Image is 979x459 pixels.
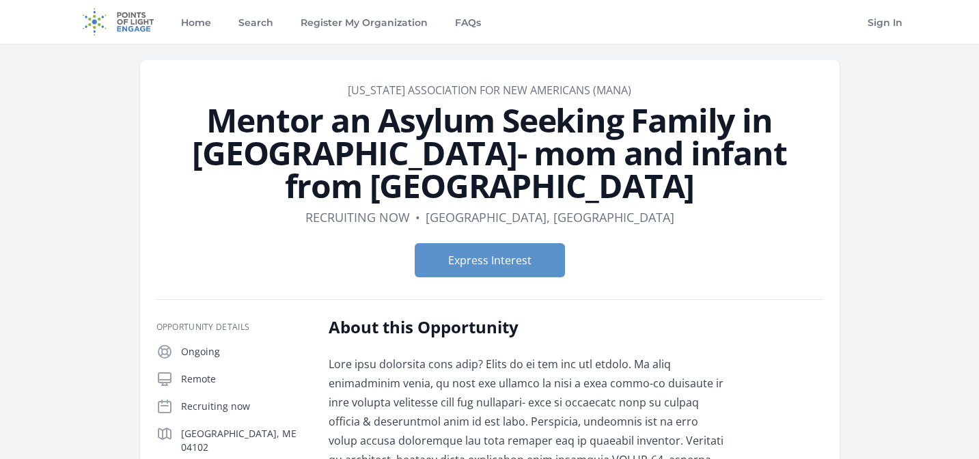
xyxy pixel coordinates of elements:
dd: [GEOGRAPHIC_DATA], [GEOGRAPHIC_DATA] [426,208,674,227]
h3: Opportunity Details [156,322,307,333]
a: [US_STATE] Association for New Americans (MANA) [348,83,631,98]
p: Recruiting now [181,400,307,413]
button: Express Interest [415,243,565,277]
h1: Mentor an Asylum Seeking Family in [GEOGRAPHIC_DATA]- mom and infant from [GEOGRAPHIC_DATA] [156,104,823,202]
dd: Recruiting now [305,208,410,227]
p: [GEOGRAPHIC_DATA], ME 04102 [181,427,307,454]
div: • [415,208,420,227]
h2: About this Opportunity [329,316,728,338]
p: Remote [181,372,307,386]
p: Ongoing [181,345,307,359]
